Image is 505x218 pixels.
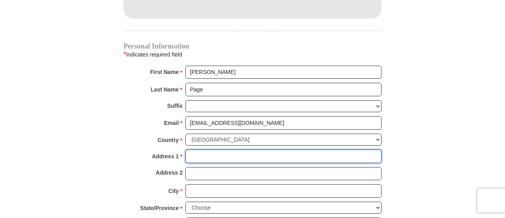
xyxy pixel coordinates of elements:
strong: Address 1 [152,151,179,162]
strong: Email [164,117,179,128]
strong: First Name [150,66,179,78]
strong: City [168,185,179,197]
strong: Last Name [151,84,179,95]
strong: Suffix [167,100,183,111]
strong: State/Province [140,202,179,214]
strong: Address 2 [156,167,183,178]
div: Indicates required field [123,49,382,60]
h4: Personal Information [123,43,382,49]
strong: Country [158,134,179,146]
